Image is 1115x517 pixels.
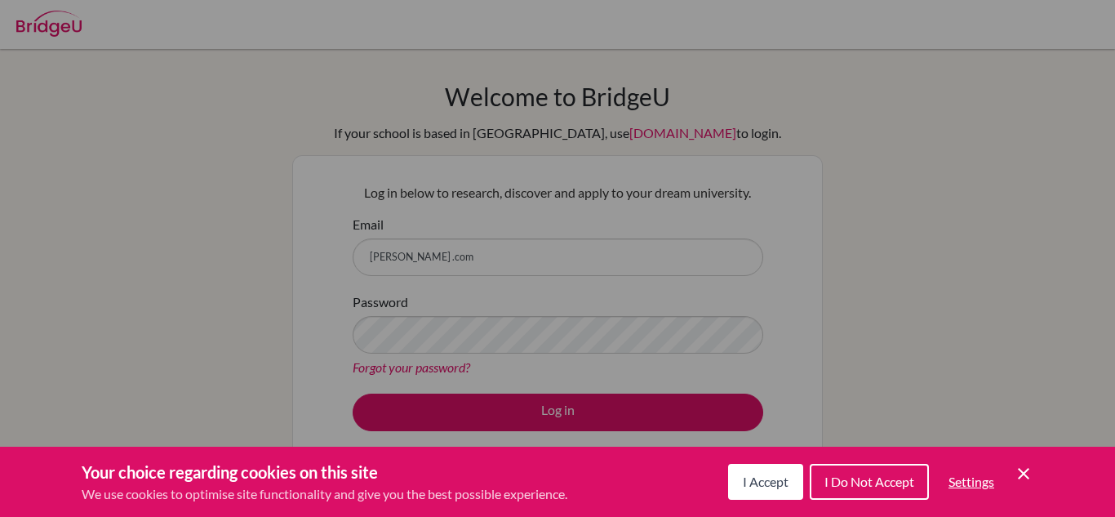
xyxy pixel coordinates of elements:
h3: Your choice regarding cookies on this site [82,460,567,484]
span: I Accept [743,474,788,489]
button: I Do Not Accept [810,464,929,500]
span: Settings [948,474,994,489]
button: Save and close [1014,464,1033,484]
span: I Do Not Accept [824,474,914,489]
p: We use cookies to optimise site functionality and give you the best possible experience. [82,484,567,504]
button: Settings [935,466,1007,498]
button: I Accept [728,464,803,500]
